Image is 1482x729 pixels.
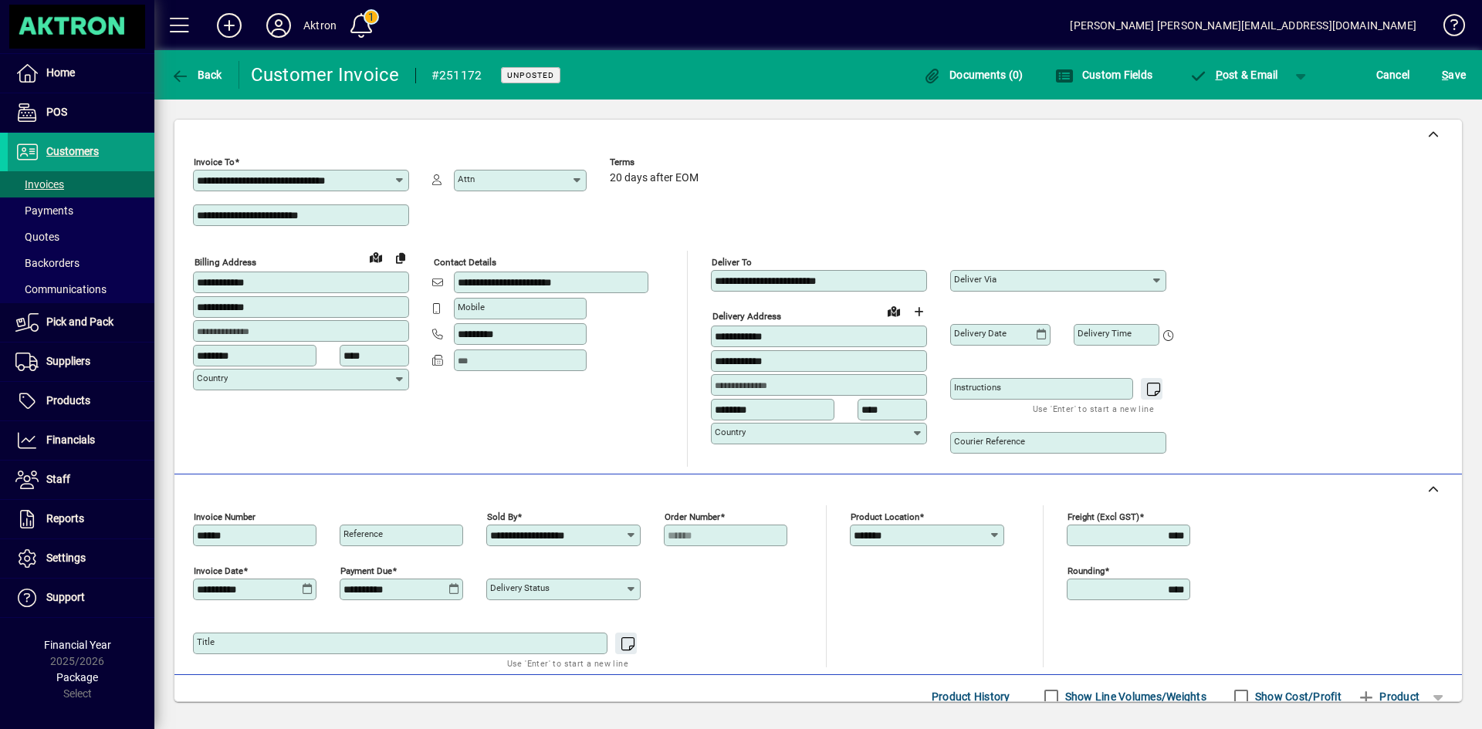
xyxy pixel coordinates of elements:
span: Product History [932,684,1010,709]
span: ost & Email [1189,69,1278,81]
mat-label: Product location [851,511,919,522]
mat-label: Delivery time [1078,328,1132,339]
a: Communications [8,276,154,302]
span: Quotes [15,231,59,243]
mat-label: Title [197,636,215,647]
span: Customers [46,145,99,157]
span: Settings [46,552,86,564]
span: Invoices [15,178,64,191]
mat-label: Delivery status [490,582,550,593]
button: Save [1438,61,1470,89]
span: Financial Year [44,639,111,651]
mat-label: Instructions [954,382,1001,393]
button: Add [205,12,254,39]
a: Staff [8,461,154,499]
mat-label: Rounding [1068,565,1105,576]
mat-label: Reference [343,528,383,539]
span: S [1442,69,1448,81]
a: Reports [8,500,154,538]
button: Copy to Delivery address [388,245,413,270]
mat-label: Order number [665,511,720,522]
a: POS [8,93,154,132]
div: Customer Invoice [251,62,400,87]
mat-label: Invoice number [194,511,255,522]
span: Reports [46,512,84,525]
mat-label: Invoice date [194,565,243,576]
mat-label: Country [715,427,746,437]
mat-label: Deliver via [954,274,996,285]
label: Show Cost/Profit [1252,689,1342,704]
mat-label: Deliver To [712,257,752,268]
span: Staff [46,473,70,485]
mat-label: Mobile [458,302,485,312]
span: POS [46,106,67,118]
span: Custom Fields [1055,69,1152,81]
span: Cancel [1376,62,1410,87]
span: Payments [15,204,73,217]
mat-hint: Use 'Enter' to start a new line [1033,400,1154,417]
a: Invoices [8,171,154,197]
a: Products [8,382,154,420]
app-page-header-button: Back [154,61,239,89]
span: Home [46,66,75,79]
a: Knowledge Base [1432,3,1463,53]
span: P [1216,69,1223,81]
mat-label: Invoice To [194,157,235,167]
a: Backorders [8,250,154,276]
span: Documents (0) [923,69,1024,81]
mat-label: Freight (excl GST) [1068,511,1139,522]
a: View on map [881,299,906,323]
span: Package [56,671,98,683]
span: Pick and Pack [46,316,113,328]
div: Aktron [303,13,337,38]
div: #251172 [431,63,482,88]
button: Back [167,61,226,89]
label: Show Line Volumes/Weights [1062,689,1206,704]
span: Unposted [507,70,554,80]
span: Terms [610,157,702,167]
mat-label: Sold by [487,511,517,522]
button: Profile [254,12,303,39]
span: ave [1442,62,1466,87]
a: Pick and Pack [8,303,154,342]
a: View on map [364,245,388,269]
span: Products [46,394,90,407]
span: Backorders [15,257,80,269]
mat-label: Delivery date [954,328,1007,339]
button: Post & Email [1181,61,1286,89]
a: Support [8,579,154,617]
span: Financials [46,434,95,446]
button: Product History [925,683,1017,710]
mat-label: Country [197,373,228,383]
a: Financials [8,421,154,460]
a: Home [8,54,154,93]
span: Support [46,591,85,603]
mat-hint: Use 'Enter' to start a new line [507,654,628,672]
span: Back [171,69,222,81]
button: Custom Fields [1051,61,1156,89]
a: Payments [8,197,154,224]
button: Choose address [906,299,931,324]
span: Communications [15,283,107,295]
div: [PERSON_NAME] [PERSON_NAME][EMAIL_ADDRESS][DOMAIN_NAME] [1070,13,1416,38]
a: Suppliers [8,343,154,381]
mat-label: Courier Reference [954,436,1025,447]
a: Quotes [8,224,154,250]
button: Documents (0) [919,61,1027,89]
span: Product [1357,684,1419,709]
a: Settings [8,539,154,578]
button: Product [1349,683,1427,710]
mat-label: Attn [458,174,475,184]
button: Cancel [1372,61,1414,89]
span: Suppliers [46,355,90,367]
mat-label: Payment due [340,565,392,576]
span: 20 days after EOM [610,172,699,184]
